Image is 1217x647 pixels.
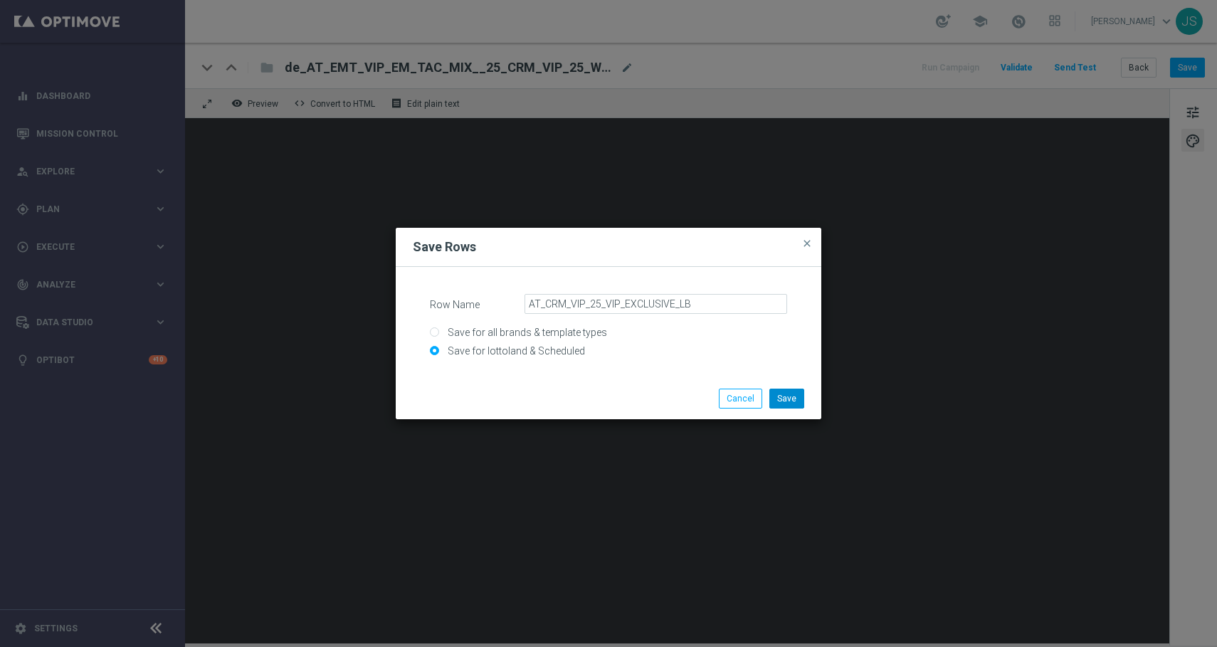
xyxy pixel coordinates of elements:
label: Row Name [419,294,514,311]
label: Save for all brands & template types [444,326,607,339]
button: Cancel [719,389,762,409]
span: close [801,238,813,249]
button: Save [769,389,804,409]
h2: Save Rows [413,238,476,256]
